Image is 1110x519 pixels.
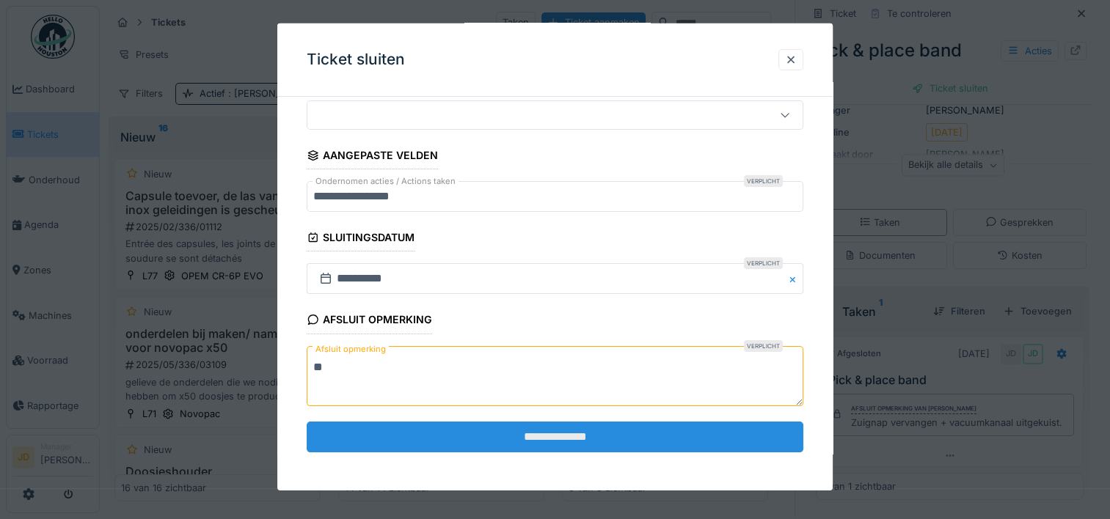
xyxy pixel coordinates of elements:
[307,51,405,69] h3: Ticket sluiten
[313,339,389,358] label: Afsluit opmerking
[744,257,783,269] div: Verplicht
[307,227,415,251] div: Sluitingsdatum
[313,175,459,188] label: Ondernomen acties / Actions taken
[307,309,432,334] div: Afsluit opmerking
[744,175,783,187] div: Verplicht
[787,263,803,294] button: Close
[307,144,438,169] div: Aangepaste velden
[744,339,783,351] div: Verplicht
